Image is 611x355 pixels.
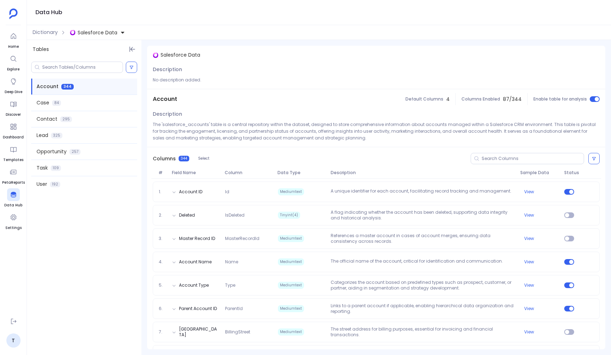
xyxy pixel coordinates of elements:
[3,143,23,163] a: Templates
[179,212,195,218] button: Deleted
[153,155,176,162] span: Columns
[7,44,20,50] span: Home
[68,27,127,38] button: Salesforce Data
[524,189,534,195] button: View
[328,170,517,176] span: Description
[222,189,275,195] span: Id
[222,282,275,288] span: Type
[5,211,22,231] a: Settings
[222,329,275,335] span: BillingStreet
[153,76,600,83] p: No description added.
[524,236,534,241] button: View
[533,96,587,102] span: Enable table for analysis
[156,306,169,311] span: 6.
[179,236,215,241] button: Master Record ID
[179,326,219,338] button: [GEOGRAPHIC_DATA]
[37,164,48,172] span: Task
[7,30,20,50] a: Home
[179,156,189,161] span: 344
[61,84,74,90] span: 344
[9,8,18,19] img: petavue logo
[169,170,222,176] span: Field Name
[517,170,561,176] span: Sample Data
[51,133,62,138] span: 325
[328,233,517,244] p: References a master account in cases of account merges, ensuring data consistency across records.
[78,29,117,36] span: Salesforce Data
[482,156,584,161] input: Search Columns
[37,99,49,107] span: Case
[50,182,60,187] span: 192
[6,98,21,118] a: Discover
[156,236,169,241] span: 3.
[222,212,275,218] span: IsDeleted
[37,148,67,155] span: Opportunity
[33,29,58,36] span: Dictionary
[37,115,57,123] span: Contact
[328,303,517,314] p: Links to a parent account if applicable, enabling hierarchical data organization and reporting.
[278,328,304,336] span: Mediumtext
[70,30,75,35] img: singlestore.svg
[35,7,62,17] h1: Data Hub
[222,170,275,176] span: Column
[27,40,141,59] div: Tables
[127,44,137,54] button: Hide Tables
[179,259,212,265] button: Account Name
[37,83,58,90] span: Account
[222,236,275,241] span: MasterRecordId
[2,166,25,185] a: PetaReports
[405,96,443,102] span: Default Columns
[461,96,500,102] span: Columns Enabled
[51,165,61,171] span: 109
[179,189,202,195] button: Account ID
[60,116,72,122] span: 295
[524,306,534,311] button: View
[153,66,182,73] span: Description
[37,181,47,188] span: User
[5,89,22,95] span: Deep Dive
[7,67,20,72] span: Explore
[156,329,169,335] span: 7.
[156,212,169,218] span: 2.
[5,75,22,95] a: Deep Dive
[161,51,200,59] span: Salesforce Data
[5,225,22,231] span: Settings
[278,212,300,219] span: Tinyint(4)
[524,259,534,265] button: View
[328,280,517,291] p: Categorizes the account based on predefined types such as prospect, customer, or partner, aiding ...
[278,235,304,242] span: Mediumtext
[328,188,517,195] p: A unique identifier for each account, facilitating record tracking and management.
[179,282,209,288] button: Account Type
[222,259,275,265] span: Name
[328,258,517,265] p: The official name of the account, critical for identification and communication.
[524,329,534,335] button: View
[194,154,214,163] button: Select
[328,326,517,338] p: The street address for billing purposes, essential for invoicing and financial transactions.
[561,170,579,176] span: Status
[3,157,23,163] span: Templates
[153,52,158,58] img: singlestore.svg
[328,210,517,221] p: A flag indicating whether the account has been deleted, supporting data integrity and historical ...
[278,282,304,289] span: Mediumtext
[6,112,21,118] span: Discover
[156,189,169,195] span: 1.
[3,120,24,140] a: Dashboard
[156,170,169,176] span: #
[4,202,22,208] span: Data Hub
[156,282,169,288] span: 5.
[278,188,304,195] span: Mediumtext
[4,188,22,208] a: Data Hub
[524,282,534,288] button: View
[42,64,123,70] input: Search Tables/Columns
[156,259,169,265] span: 4.
[6,333,21,348] a: T
[153,121,600,141] p: The 'salesforce_accounts' table is a central repository within the dataset, designed to store com...
[179,306,217,311] button: Parent Account ID
[37,132,48,139] span: Lead
[153,95,177,103] span: Account
[7,52,20,72] a: Explore
[524,212,534,218] button: View
[153,110,182,118] span: Description
[446,96,450,103] span: 4
[2,180,25,185] span: PetaReports
[69,149,80,155] span: 257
